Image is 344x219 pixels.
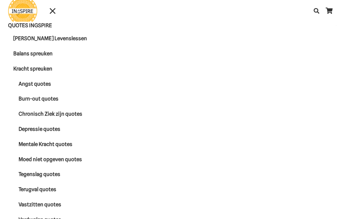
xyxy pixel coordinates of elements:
span: [PERSON_NAME] Levenslessen [13,35,87,41]
span: Vastzitten quotes [19,201,61,208]
span: Angst quotes [19,81,51,87]
a: Zoeken [310,3,323,19]
a: Vastzitten quotes [8,197,336,212]
span: Balans spreuken [13,50,63,57]
a: Kracht spreukenKracht spreuken Menu [8,61,336,76]
a: Chronisch Ziek zijn quotes [8,106,336,122]
span: Moed niet opgeven quotes [19,156,82,162]
a: [PERSON_NAME] Levenslessen [8,31,336,46]
a: Balans spreukenBalans spreuken Menu [8,46,336,61]
span: Kracht spreuken [13,66,63,72]
span: QUOTES INGSPIRE [8,22,62,28]
span: Chronisch Ziek zijn quotes [19,111,82,117]
a: Depressie quotes [8,122,336,137]
a: Menu [45,7,60,15]
span: Terugval quotes [19,186,56,192]
a: Tegenslag quotes [8,167,336,182]
a: Angst quotes [8,76,336,92]
span: Burn-out quotes [19,96,58,102]
span: Tegenslag quotes [19,171,60,177]
a: Terugval quotes [8,182,336,197]
a: Moed niet opgeven quotes [8,152,336,167]
span: Depressie quotes [19,126,60,132]
a: Mentale Kracht quotes [8,137,336,152]
span: Mentale Kracht quotes [19,141,72,147]
a: Burn-out quotes [8,92,336,107]
a: QUOTES INGSPIREQUOTES INGSPIRE Menu [8,22,336,31]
